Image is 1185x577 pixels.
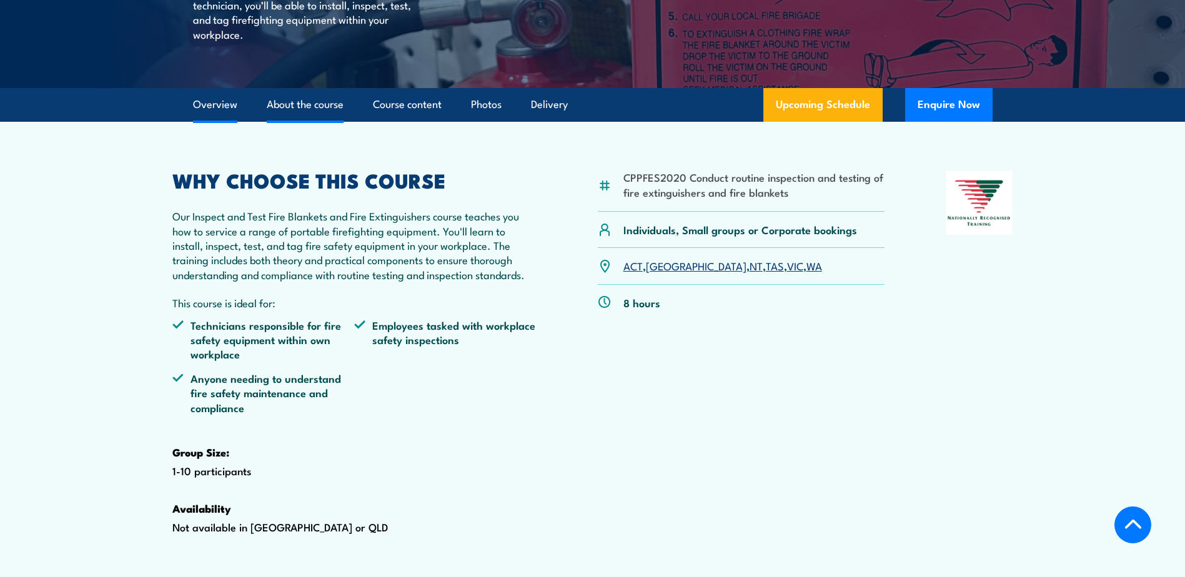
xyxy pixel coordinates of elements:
[750,258,763,273] a: NT
[354,318,537,362] li: Employees tasked with workplace safety inspections
[531,88,568,121] a: Delivery
[787,258,803,273] a: VIC
[193,88,237,121] a: Overview
[623,259,822,273] p: , , , , ,
[763,88,883,122] a: Upcoming Schedule
[172,171,537,189] h2: WHY CHOOSE THIS COURSE
[623,170,885,199] li: CPPFES2020 Conduct routine inspection and testing of fire extinguishers and fire blankets
[172,500,231,516] strong: Availability
[471,88,502,121] a: Photos
[623,222,857,237] p: Individuals, Small groups or Corporate bookings
[373,88,442,121] a: Course content
[172,209,537,282] p: Our Inspect and Test Fire Blankets and Fire Extinguishers course teaches you how to service a ran...
[623,295,660,310] p: 8 hours
[172,444,229,460] strong: Group Size:
[806,258,822,273] a: WA
[766,258,784,273] a: TAS
[267,88,344,121] a: About the course
[905,88,993,122] button: Enquire Now
[172,295,537,310] p: This course is ideal for:
[172,371,355,415] li: Anyone needing to understand fire safety maintenance and compliance
[646,258,746,273] a: [GEOGRAPHIC_DATA]
[172,171,537,574] div: 1-10 participants Not available in [GEOGRAPHIC_DATA] or QLD
[946,171,1013,235] img: Nationally Recognised Training logo.
[172,318,355,362] li: Technicians responsible for fire safety equipment within own workplace
[623,258,643,273] a: ACT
